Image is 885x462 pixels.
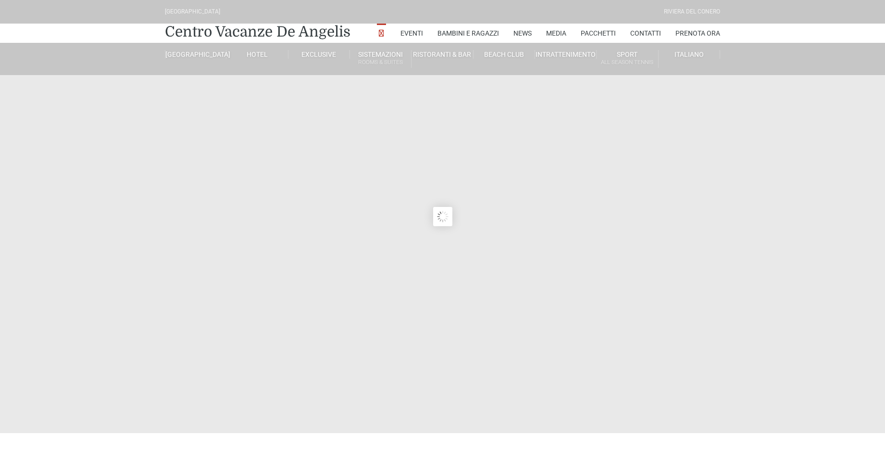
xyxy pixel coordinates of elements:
div: [GEOGRAPHIC_DATA] [165,7,220,16]
a: Contatti [630,24,661,43]
a: Bambini e Ragazzi [437,24,499,43]
a: Media [546,24,566,43]
small: Rooms & Suites [350,58,411,67]
a: Eventi [400,24,423,43]
a: Exclusive [288,50,350,59]
a: SistemazioniRooms & Suites [350,50,411,68]
div: Riviera Del Conero [664,7,720,16]
small: All Season Tennis [597,58,658,67]
a: Pacchetti [581,24,616,43]
a: SportAll Season Tennis [597,50,658,68]
a: Hotel [226,50,288,59]
a: Italiano [659,50,720,59]
a: Prenota Ora [675,24,720,43]
a: News [513,24,532,43]
a: [GEOGRAPHIC_DATA] [165,50,226,59]
a: Centro Vacanze De Angelis [165,22,350,41]
a: Intrattenimento [535,50,597,59]
a: Ristoranti & Bar [411,50,473,59]
span: Italiano [674,51,704,58]
a: Beach Club [474,50,535,59]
